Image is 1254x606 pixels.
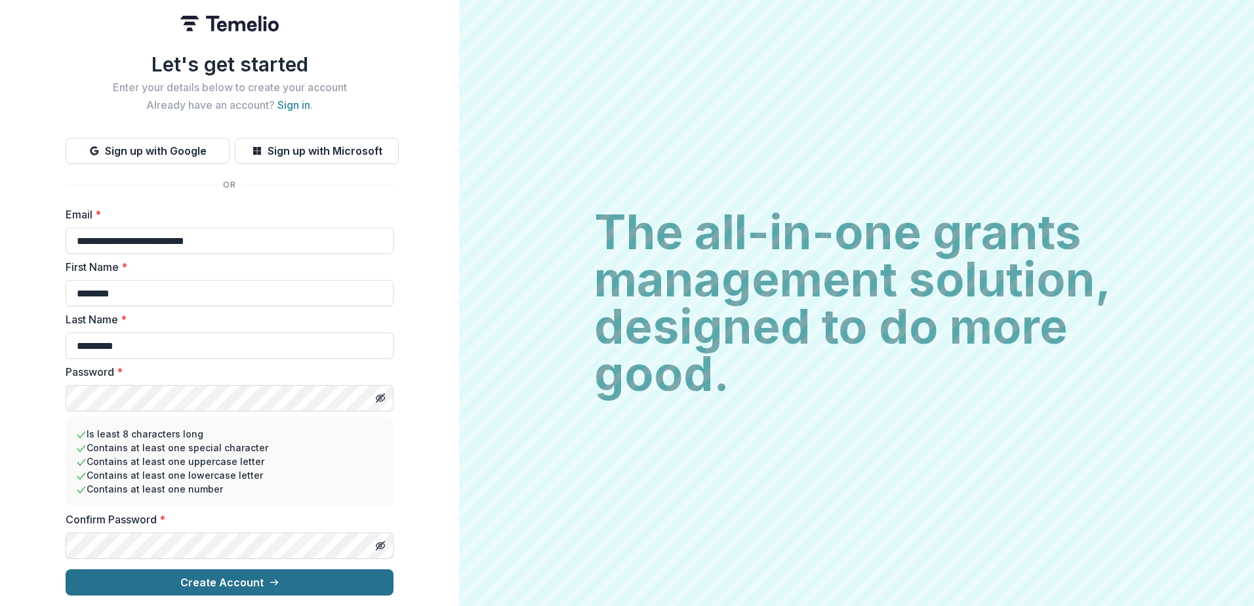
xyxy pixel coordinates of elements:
button: Create Account [66,569,394,596]
li: Contains at least one lowercase letter [76,468,383,482]
li: Contains at least one number [76,482,383,496]
a: Sign in [277,98,310,111]
label: Last Name [66,312,386,327]
label: First Name [66,259,386,275]
label: Email [66,207,386,222]
li: Contains at least one uppercase letter [76,455,383,468]
li: Contains at least one special character [76,441,383,455]
h1: Let's get started [66,52,394,76]
h2: Already have an account? . [66,99,394,111]
h2: Enter your details below to create your account [66,81,394,94]
label: Password [66,364,386,380]
button: Toggle password visibility [370,535,391,556]
img: Temelio [180,16,279,31]
li: Is least 8 characters long [76,427,383,441]
label: Confirm Password [66,512,386,527]
button: Sign up with Microsoft [235,138,399,164]
button: Toggle password visibility [370,388,391,409]
button: Sign up with Google [66,138,230,164]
